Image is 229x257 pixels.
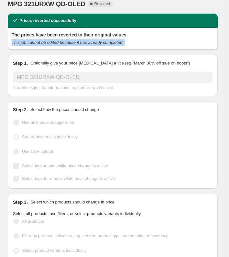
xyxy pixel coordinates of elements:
i: This job cannot be edited because it has already completed. [12,40,124,45]
span: Select tags to add while price change is active [22,163,108,168]
span: Select all products, use filters, or select products variants individually [13,211,141,216]
span: Use CSV upload [22,149,53,154]
input: 30% off holiday sale [13,72,213,83]
span: Use bulk price change rules [22,120,74,125]
span: Filter by product, collection, tag, vendor, product type, variant title, or inventory [22,233,168,238]
p: Select how the prices should change [30,106,99,113]
span: Select tags to remove while price change is active [22,176,115,181]
p: Select which products should change in price [30,199,114,205]
h2: The prices have been reverted to their original values. [12,32,214,38]
h2: Prices reverted successfully [19,17,76,24]
span: MPG 321URXW QD-OLED [8,0,85,7]
h2: Step 2. [13,106,28,113]
span: This title is just for internal use, customers won't see it [13,85,113,90]
p: Optionally give your price [MEDICAL_DATA] a title (eg "March 30% off sale on boots") [30,60,190,66]
span: All products [22,219,44,224]
span: Select product variants individually [22,248,86,253]
h2: Step 3. [13,199,28,205]
h2: Step 1. [13,60,28,66]
span: Reverted [94,1,110,6]
span: Set product prices individually [22,134,78,139]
